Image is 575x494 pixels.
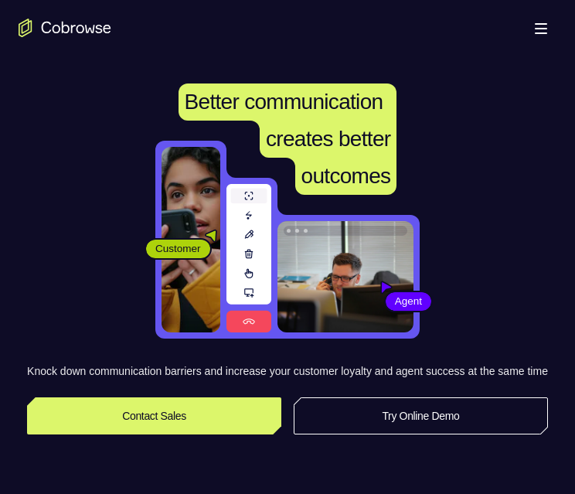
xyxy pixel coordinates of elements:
p: Knock down communication barriers and increase your customer loyalty and agent success at the sam... [27,363,548,379]
span: Customer [146,241,210,257]
span: Agent [386,294,431,309]
span: creates better [266,127,390,151]
a: Contact Sales [27,397,281,434]
span: Better communication [185,90,383,114]
img: A customer support agent talking on the phone [277,221,413,332]
a: Try Online Demo [294,397,548,434]
img: A customer holding their phone [162,147,220,332]
img: A series of tools used in co-browsing sessions [226,184,271,332]
a: Go to the home page [19,19,111,37]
